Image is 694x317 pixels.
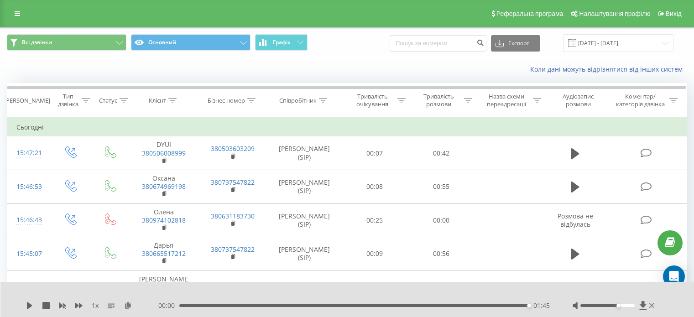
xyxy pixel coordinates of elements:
[533,301,550,310] span: 01:45
[16,144,41,162] div: 15:47:21
[208,97,245,104] div: Бізнес номер
[408,136,474,170] td: 00:42
[579,10,650,17] span: Налаштування профілю
[129,270,198,312] td: [PERSON_NAME]
[267,170,342,203] td: [PERSON_NAME] (SIP)
[142,182,186,191] a: 380674969198
[342,270,408,312] td: 00:10
[129,203,198,237] td: Олена
[267,136,342,170] td: [PERSON_NAME] (SIP)
[390,35,486,52] input: Пошук за номером
[342,170,408,203] td: 00:08
[483,93,531,108] div: Назва схеми переадресації
[530,65,687,73] a: Коли дані можуть відрізнятися вiд інших систем
[149,97,166,104] div: Клієнт
[22,39,52,46] span: Всі дзвінки
[16,211,41,229] div: 15:46:43
[7,34,126,51] button: Всі дзвінки
[552,93,605,108] div: Аудіозапис розмови
[129,136,198,170] td: DYUI
[129,170,198,203] td: Оксана
[527,304,531,307] div: Accessibility label
[16,178,41,196] div: 15:46:53
[142,216,186,224] a: 380974102818
[616,304,620,307] div: Accessibility label
[614,93,667,108] div: Коментар/категорія дзвінка
[408,270,474,312] td: 00:59
[408,203,474,237] td: 00:00
[16,245,41,263] div: 15:45:07
[7,118,687,136] td: Сьогодні
[131,34,250,51] button: Основний
[211,212,255,220] a: 380631183730
[142,149,186,157] a: 380506008999
[416,93,462,108] div: Тривалість розмови
[129,237,198,271] td: Дарья
[491,35,540,52] button: Експорт
[267,203,342,237] td: [PERSON_NAME] (SIP)
[4,97,50,104] div: [PERSON_NAME]
[211,178,255,187] a: 380737547822
[342,237,408,271] td: 00:09
[666,10,682,17] span: Вихід
[158,301,179,310] span: 00:00
[99,97,117,104] div: Статус
[92,301,99,310] span: 1 x
[279,97,317,104] div: Співробітник
[350,93,396,108] div: Тривалість очікування
[57,93,79,108] div: Тип дзвінка
[142,249,186,258] a: 380665517212
[558,212,593,229] span: Розмова не відбулась
[273,39,291,46] span: Графік
[267,270,342,312] td: [PERSON_NAME] (SIP)
[267,237,342,271] td: [PERSON_NAME] (SIP)
[211,144,255,153] a: 380503603209
[496,10,564,17] span: Реферальна програма
[408,237,474,271] td: 00:56
[663,265,685,287] div: Open Intercom Messenger
[211,245,255,254] a: 380737547822
[408,170,474,203] td: 00:55
[342,203,408,237] td: 00:25
[342,136,408,170] td: 00:07
[255,34,308,51] button: Графік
